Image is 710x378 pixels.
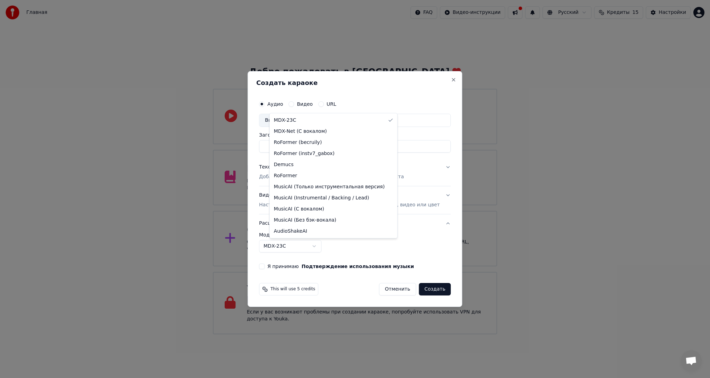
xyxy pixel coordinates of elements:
[274,194,369,201] span: MusicAI (Instrumental / Backing / Lead)
[274,183,385,190] span: MusicAI (Только инструментальная версия)
[274,216,336,223] span: MusicAI (Без бэк-вокала)
[274,139,322,146] span: RoFormer (becruily)
[274,227,307,234] span: AudioShakeAI
[274,161,294,168] span: Demucs
[274,205,324,212] span: MusicAI (С вокалом)
[274,128,327,135] span: MDX-Net (С вокалом)
[274,150,335,157] span: RoFormer (instv7_gabox)
[274,117,296,124] span: MDX-23C
[274,172,297,179] span: RoFormer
